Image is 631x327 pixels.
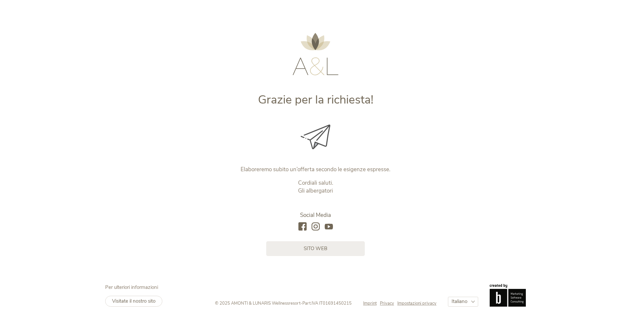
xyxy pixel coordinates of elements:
a: Impostazioni privacy [397,300,436,306]
a: youtube [325,222,333,231]
p: Elaboreremo subito un’offerta secondo le esigenze espresse. [178,166,453,174]
a: Visitate il nostro sito [105,296,162,307]
span: Grazie per la richiesta! [258,92,373,108]
img: Brandnamic GmbH | Leading Hospitality Solutions [490,284,526,306]
img: Grazie per la richiesta! [301,125,330,149]
img: AMONTI & LUNARIS Wellnessresort [292,33,339,75]
a: facebook [298,222,307,231]
span: © 2025 AMONTI & LUNARIS Wellnessresort [215,300,300,306]
span: Social Media [300,211,331,219]
a: instagram [312,222,320,231]
a: Imprint [363,300,380,306]
p: Cordiali saluti. Gli albergatori [178,179,453,195]
a: sito web [266,241,365,256]
span: Visitate il nostro sito [112,298,155,304]
span: - [300,300,302,306]
span: sito web [304,245,327,252]
a: Privacy [380,300,397,306]
span: Privacy [380,300,394,306]
span: Imprint [363,300,377,306]
span: Part.IVA IT01691450215 [302,300,352,306]
span: Per ulteriori informazioni [105,284,158,291]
